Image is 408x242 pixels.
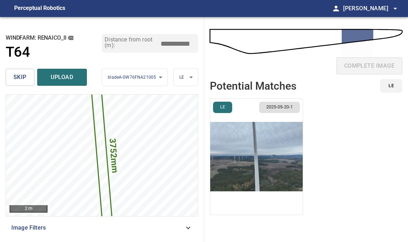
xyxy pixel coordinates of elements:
a: T64 [6,44,102,61]
img: Renaico_II/T64/2025-05-20-1/2025-05-20-1/inspectionData/image15wp15.jpg [210,99,303,215]
span: LE [216,104,229,111]
h2: Potential Matches [210,80,296,92]
button: skip [6,69,34,86]
figcaption: Perceptual Robotics [14,3,65,14]
span: skip [13,72,27,82]
span: LE [389,82,394,90]
div: Image Filters [6,219,198,236]
button: LE [213,102,232,113]
span: bladeA-GW76FNA21005 [108,75,156,80]
span: person [332,4,340,13]
h2: windfarm: Renaico_II [6,34,102,42]
button: [PERSON_NAME] [340,1,399,16]
span: LE [179,75,184,80]
button: copy message details [67,34,74,42]
div: bladeA-GW76FNA21005 [102,68,167,86]
span: Image Filters [11,224,184,232]
button: upload [37,69,87,86]
span: arrow_drop_down [391,4,399,13]
h1: T64 [6,44,30,61]
div: id [376,79,402,93]
button: LE [380,79,402,93]
span: [PERSON_NAME] [343,4,399,13]
span: 2025-05-20-1 [262,104,297,111]
span: upload [45,72,79,82]
text: 3752mm [107,138,120,173]
div: LE [174,68,197,86]
label: Distance from root (m): [105,37,160,48]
